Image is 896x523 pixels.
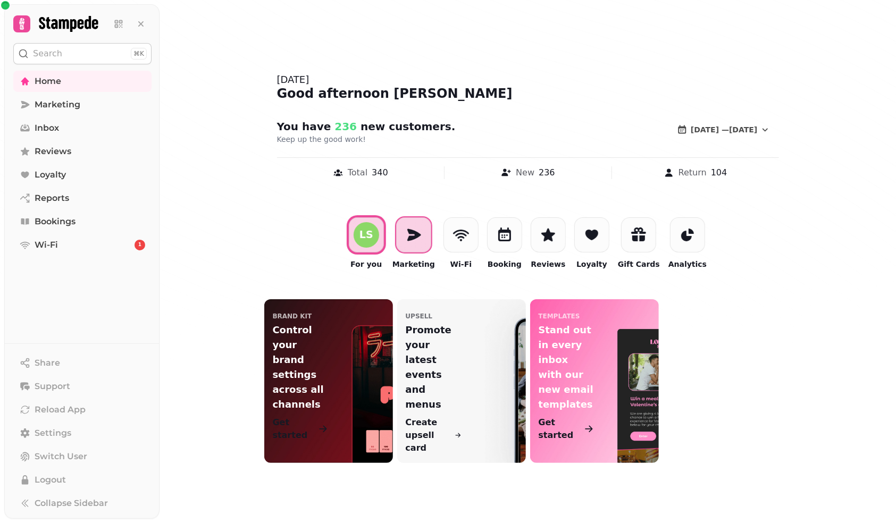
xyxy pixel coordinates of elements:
[13,43,152,64] button: Search⌘K
[539,416,582,442] p: Get started
[35,192,69,205] span: Reports
[359,230,373,240] div: L S
[35,403,86,416] span: Reload App
[13,376,152,397] button: Support
[13,117,152,139] a: Inbox
[331,120,357,133] span: 236
[35,122,59,134] span: Inbox
[350,259,382,269] p: For you
[392,259,435,269] p: Marketing
[277,85,779,102] div: Good afternoon [PERSON_NAME]
[13,446,152,467] button: Switch User
[35,380,70,393] span: Support
[406,323,462,412] p: Promote your latest events and menus
[691,126,757,133] span: [DATE] — [DATE]
[13,399,152,420] button: Reload App
[35,239,58,251] span: Wi-Fi
[13,71,152,92] a: Home
[131,48,147,60] div: ⌘K
[273,323,329,412] p: Control your brand settings across all channels
[13,141,152,162] a: Reviews
[277,119,481,134] h2: You have new customer s .
[13,423,152,444] a: Settings
[450,259,472,269] p: Wi-Fi
[35,75,61,88] span: Home
[35,427,71,440] span: Settings
[264,299,393,463] a: Brand KitControl your brand settings across all channelsGet started
[35,474,66,486] span: Logout
[406,312,433,320] p: upsell
[539,323,594,412] p: Stand out in every inbox with our new email templates
[13,234,152,256] a: Wi-Fi1
[35,145,71,158] span: Reviews
[33,47,62,60] p: Search
[35,497,108,510] span: Collapse Sidebar
[488,259,522,269] p: Booking
[406,416,453,454] p: Create upsell card
[13,469,152,491] button: Logout
[531,259,566,269] p: Reviews
[277,134,549,145] p: Keep up the good work!
[35,98,80,111] span: Marketing
[273,312,312,320] p: Brand Kit
[35,215,76,228] span: Bookings
[13,164,152,185] a: Loyalty
[35,168,66,181] span: Loyalty
[668,119,778,140] button: [DATE] —[DATE]
[35,450,87,463] span: Switch User
[397,299,526,463] a: upsellPromote your latest events and menusCreate upsell card
[539,312,580,320] p: templates
[576,259,607,269] p: Loyalty
[618,259,660,269] p: Gift Cards
[13,493,152,514] button: Collapse Sidebar
[13,352,152,374] button: Share
[13,94,152,115] a: Marketing
[138,241,141,249] span: 1
[668,259,707,269] p: Analytics
[35,357,60,369] span: Share
[273,416,316,442] p: Get started
[277,72,779,87] div: [DATE]
[13,211,152,232] a: Bookings
[13,188,152,209] a: Reports
[530,299,659,463] a: templatesStand out in every inbox with our new email templatesGet started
